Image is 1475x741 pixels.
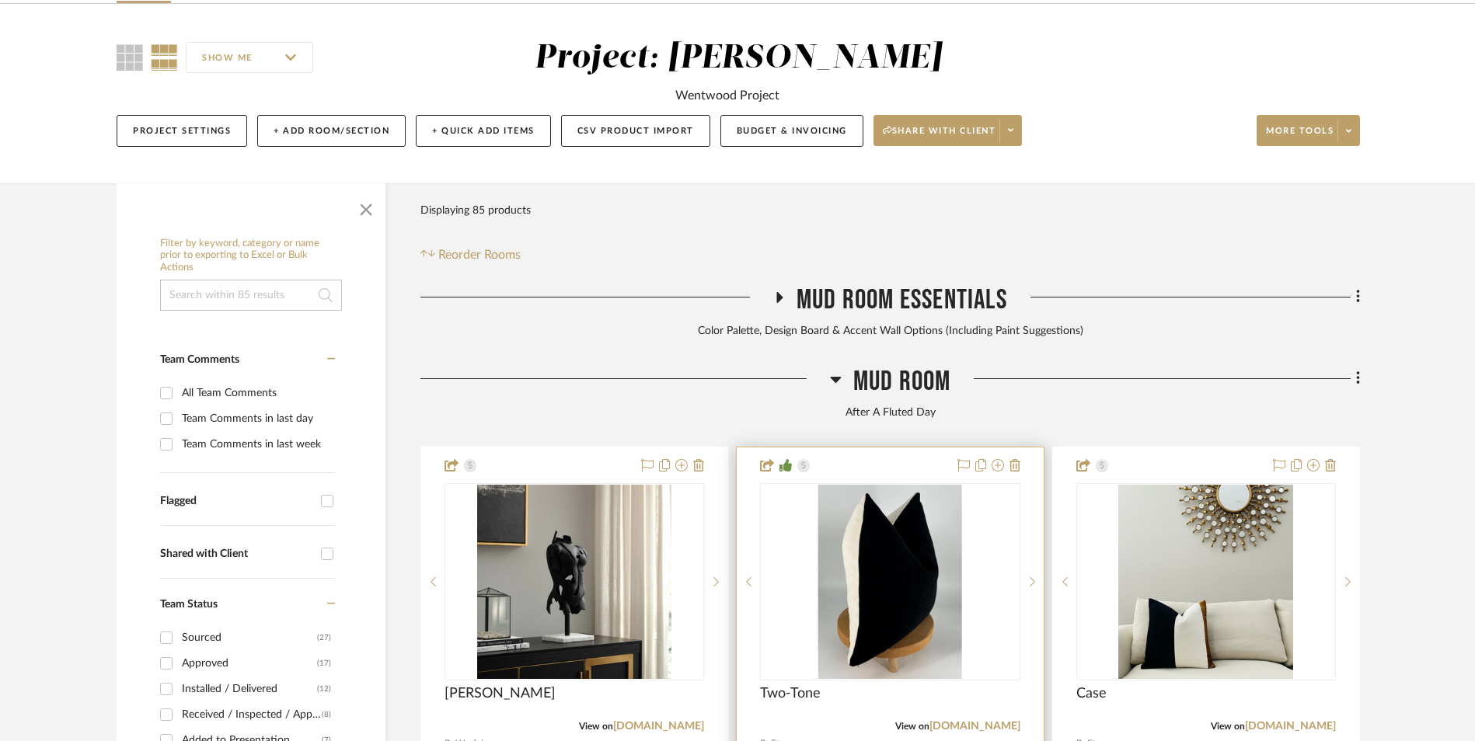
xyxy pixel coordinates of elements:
span: More tools [1266,125,1334,148]
div: (8) [322,702,331,727]
button: Share with client [873,115,1023,146]
button: CSV Product Import [561,115,710,147]
span: View on [1211,722,1245,731]
div: After A Fluted Day [420,405,1360,422]
button: Budget & Invoicing [720,115,863,147]
button: + Add Room/Section [257,115,406,147]
div: Approved [182,651,317,676]
div: Team Comments in last week [182,432,331,457]
div: Received / Inspected / Approved [182,702,322,727]
span: Team Status [160,599,218,610]
img: Harika [477,485,671,679]
div: Team Comments in last day [182,406,331,431]
div: Color Palette, Design Board & Accent Wall Options (Including Paint Suggestions) [420,323,1360,340]
span: [PERSON_NAME] [445,685,556,702]
img: Two-Tone [818,485,962,679]
div: Installed / Delivered [182,677,317,701]
span: View on [579,722,613,731]
div: 0 [761,484,1019,680]
button: Close [350,191,382,222]
div: (17) [317,651,331,676]
img: Case [1118,485,1293,679]
div: (12) [317,677,331,701]
button: + Quick Add Items [416,115,551,147]
div: Flagged [160,495,313,508]
a: [DOMAIN_NAME] [1245,721,1336,732]
h6: Filter by keyword, category or name prior to exporting to Excel or Bulk Actions [160,238,342,274]
button: Project Settings [117,115,247,147]
a: [DOMAIN_NAME] [613,721,704,732]
span: Mud Room Essentials [797,284,1007,317]
span: Team Comments [160,354,239,365]
span: Case [1076,685,1107,702]
span: Share with client [883,125,996,148]
button: Reorder Rooms [420,245,521,264]
span: Two-Tone [760,685,821,702]
div: (27) [317,625,331,650]
button: More tools [1257,115,1360,146]
div: Displaying 85 products [420,195,531,226]
span: Reorder Rooms [438,245,521,264]
input: Search within 85 results [160,280,342,311]
div: Wentwood Project [675,86,779,105]
div: Shared with Client [160,548,313,561]
a: [DOMAIN_NAME] [929,721,1020,732]
div: Sourced [182,625,317,650]
span: Mud Room [853,365,951,398]
span: View on [895,722,929,731]
div: Project: [PERSON_NAME] [535,42,942,75]
div: All Team Comments [182,381,331,405]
